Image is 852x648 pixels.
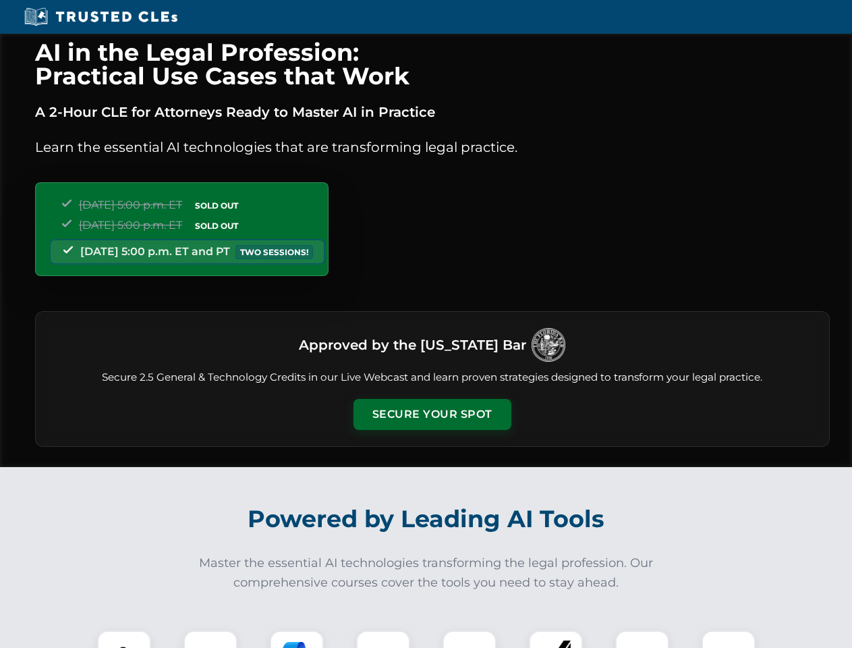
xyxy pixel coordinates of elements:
p: Secure 2.5 General & Technology Credits in our Live Webcast and learn proven strategies designed ... [52,370,813,385]
img: Trusted CLEs [20,7,181,27]
p: A 2-Hour CLE for Attorneys Ready to Master AI in Practice [35,101,830,123]
p: Master the essential AI technologies transforming the legal profession. Our comprehensive courses... [190,553,662,593]
span: SOLD OUT [190,219,243,233]
img: Logo [532,328,565,362]
span: SOLD OUT [190,198,243,213]
h3: Approved by the [US_STATE] Bar [299,333,526,357]
h2: Powered by Leading AI Tools [53,495,800,543]
p: Learn the essential AI technologies that are transforming legal practice. [35,136,830,158]
h1: AI in the Legal Profession: Practical Use Cases that Work [35,40,830,88]
span: [DATE] 5:00 p.m. ET [79,219,182,232]
button: Secure Your Spot [353,399,511,430]
span: [DATE] 5:00 p.m. ET [79,198,182,211]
